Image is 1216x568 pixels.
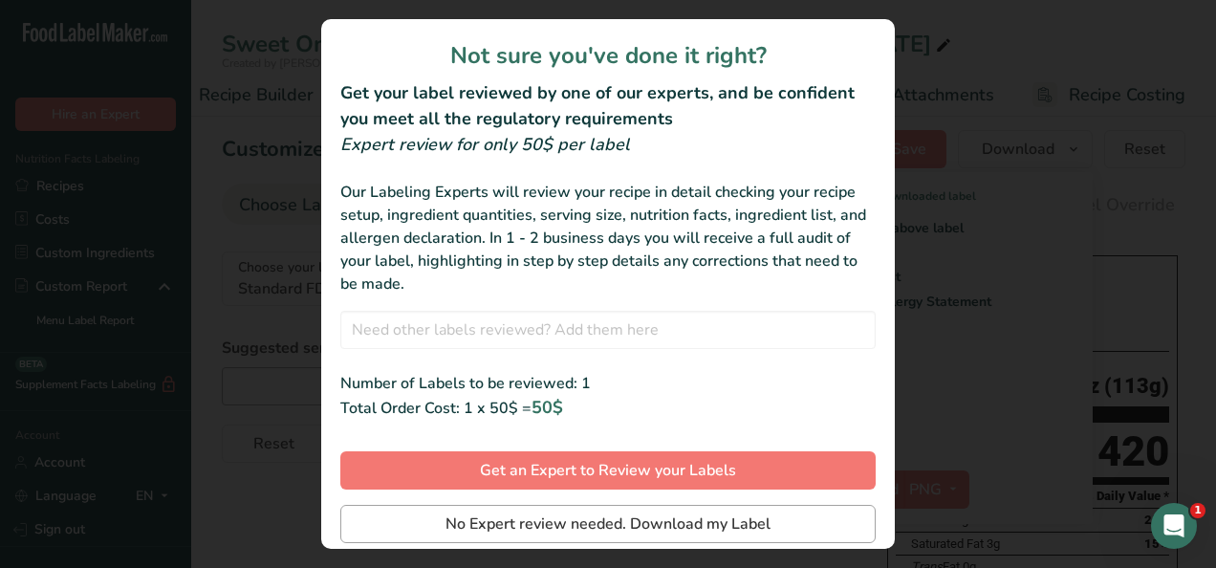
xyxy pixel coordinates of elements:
[340,451,876,490] button: Get an Expert to Review your Labels
[340,80,876,132] h2: Get your label reviewed by one of our experts, and be confident you meet all the regulatory requi...
[340,181,876,295] div: Our Labeling Experts will review your recipe in detail checking your recipe setup, ingredient qua...
[480,459,736,482] span: Get an Expert to Review your Labels
[445,513,771,535] span: No Expert review needed. Download my Label
[1151,503,1197,549] iframe: Intercom live chat
[340,38,876,73] h1: Not sure you've done it right?
[340,372,876,395] div: Number of Labels to be reviewed: 1
[340,505,876,543] button: No Expert review needed. Download my Label
[1190,503,1205,518] span: 1
[340,311,876,349] input: Need other labels reviewed? Add them here
[340,132,876,158] div: Expert review for only 50$ per label
[532,396,563,419] span: 50$
[340,395,876,421] div: Total Order Cost: 1 x 50$ =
